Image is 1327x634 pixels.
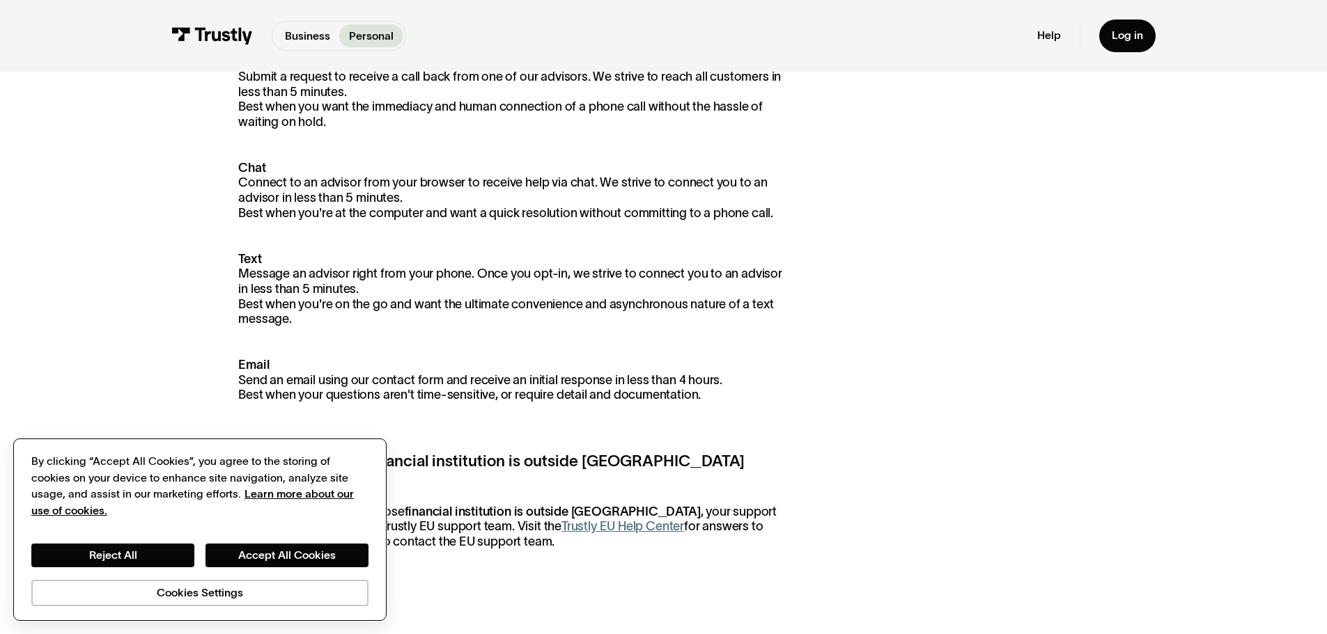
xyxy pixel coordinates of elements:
a: Trustly EU Help Center [561,519,684,533]
p: Personal [349,28,394,45]
p: Send an email using our contact form and receive an initial response in less than 4 hours. Best w... [210,358,793,403]
a: Help [1037,29,1061,42]
a: Business [275,24,339,47]
div: By clicking “Accept All Cookies”, you agree to the storing of cookies on your device to enhance s... [31,453,368,518]
button: Reject All [31,544,194,567]
img: Trustly Logo [171,27,253,45]
p: For our , those whose , your support questions are managed by our Trustly EU support team. Visit ... [210,505,793,550]
strong: For customers whose financial institution is outside [GEOGRAPHIC_DATA] [210,452,745,469]
div: Log in [1112,29,1143,42]
a: Personal [339,24,403,47]
div: Cookie banner [13,438,387,621]
a: Log in [1099,19,1156,52]
strong: Text [238,252,261,266]
p: Connect to an advisor from your browser to receive help via chat. We strive to connect you to an ... [210,161,793,221]
div: Privacy [31,453,368,605]
button: Accept All Cookies [205,544,368,567]
strong: Chat [238,161,265,175]
strong: Email [238,358,269,372]
p: Submit a request to receive a call back from one of our advisors. We strive to reach all customer... [210,54,793,129]
p: Business [285,28,330,45]
strong: financial institution is outside [GEOGRAPHIC_DATA] [405,505,701,518]
button: Cookies Settings [31,580,368,606]
p: Message an advisor right from your phone. Once you opt-in, we strive to connect you to an advisor... [210,252,793,327]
